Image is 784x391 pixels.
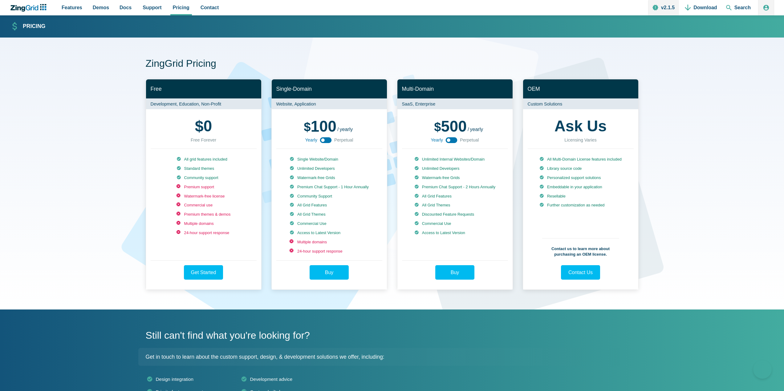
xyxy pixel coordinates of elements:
[177,202,231,208] li: Commercial use
[539,166,622,171] li: Library source code
[146,79,261,99] h2: Free
[177,175,231,181] li: Community support
[435,265,474,280] a: Buy
[146,98,261,109] p: Development, Education, Non-Profit
[468,127,469,132] span: /
[290,249,369,254] li: 24-hour support response
[397,98,513,109] p: SaaS, Enterprise
[334,136,353,144] span: Perpetual
[143,3,161,12] span: Support
[177,194,231,199] li: Watermark-free license
[340,127,353,132] span: yearly
[564,136,597,144] div: Licensing Varies
[539,175,622,181] li: Personalized support solutions
[177,212,231,217] li: Premium themes & demos
[290,157,369,162] li: Single Website/Domain
[195,118,212,134] strong: 0
[191,136,216,144] div: Free Forever
[304,118,336,135] span: 100
[195,118,204,134] span: $
[337,127,339,132] span: /
[177,230,231,236] li: 24-hour support response
[290,239,369,245] li: Multiple domains
[272,98,387,109] p: Website, Application
[523,98,638,109] p: Custom Solutions
[173,3,189,12] span: Pricing
[290,166,369,171] li: Unlimited Developers
[414,175,495,181] li: Watermark-free Grids
[177,157,231,162] li: All grid features included
[241,376,331,383] li: Development advice
[460,136,479,144] span: Perpetual
[434,118,467,135] span: 500
[184,265,223,280] a: Get Started
[554,118,607,134] strong: Ask Us
[539,202,622,208] li: Further customization as needed
[290,202,369,208] li: All Grid Features
[397,79,513,99] h2: Multi-Domain
[120,3,132,12] span: Docs
[272,79,387,99] h2: Single-Domain
[431,136,443,144] span: Yearly
[146,329,639,343] h2: Still can't find what you're looking for?
[290,175,369,181] li: Watermark-free Grids
[539,184,622,190] li: Embeddable in your application
[290,230,369,236] li: Access to Latest Version
[305,136,317,144] span: Yearly
[542,238,619,257] p: Contact us to learn more about purchasing an OEM license.
[414,166,495,171] li: Unlimited Developers
[523,79,638,99] h2: OEM
[147,376,237,383] li: Design integration
[93,3,109,12] span: Demos
[539,157,622,162] li: All Multi-Domain License features included
[177,166,231,171] li: Standard themes
[414,221,495,226] li: Commercial Use
[753,360,772,379] iframe: Toggle Customer Support
[138,348,639,366] p: Get in touch to learn about the custom support, design, & development solutions we offer, including:
[539,194,622,199] li: Resellable
[146,57,639,71] h1: ZingGrid Pricing
[414,157,495,162] li: Unlimited Internal Websites/Domain
[414,194,495,199] li: All Grid Features
[310,265,349,280] a: Buy
[177,221,231,226] li: Multiple domains
[10,21,45,32] a: Pricing
[414,212,495,217] li: Discounted Feature Requests
[290,184,369,190] li: Premium Chat Support - 1 Hour Annually
[290,221,369,226] li: Commercial Use
[470,127,483,132] span: yearly
[561,265,600,280] a: Contact Us
[201,3,219,12] span: Contact
[177,184,231,190] li: Premium support
[290,194,369,199] li: Community Support
[414,230,495,236] li: Access to Latest Version
[414,184,495,190] li: Premium Chat Support - 2 Hours Annually
[290,212,369,217] li: All Grid Themes
[62,3,82,12] span: Features
[23,24,45,29] strong: Pricing
[414,202,495,208] li: All Grid Themes
[10,4,50,12] a: ZingChart Logo. Click to return to the homepage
